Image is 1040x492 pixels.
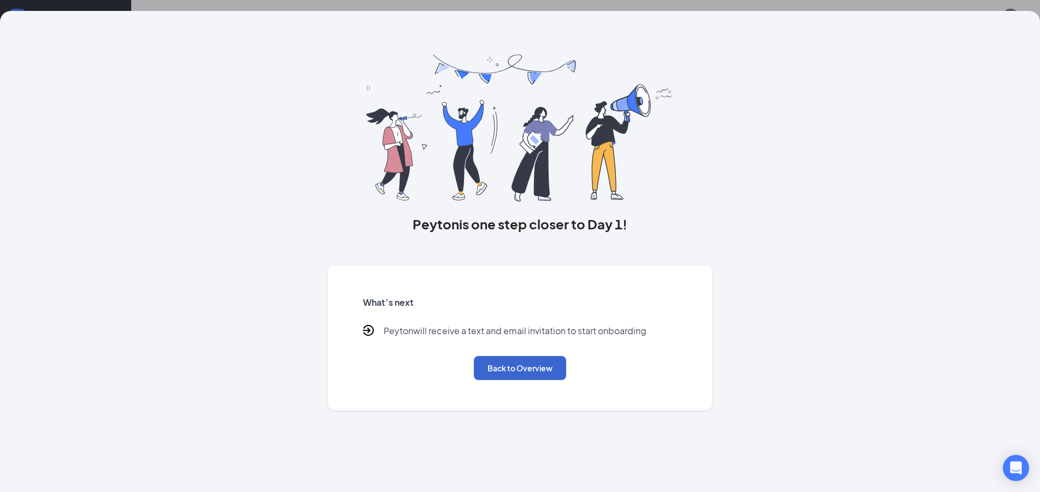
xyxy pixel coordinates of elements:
[1003,455,1029,481] div: Open Intercom Messenger
[328,215,713,233] h3: Peyton is one step closer to Day 1!
[366,55,674,201] img: you are all set
[363,297,678,309] h5: What’s next
[384,325,647,339] p: Peyton will receive a text and email invitation to start onboarding
[474,356,566,380] button: Back to Overview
